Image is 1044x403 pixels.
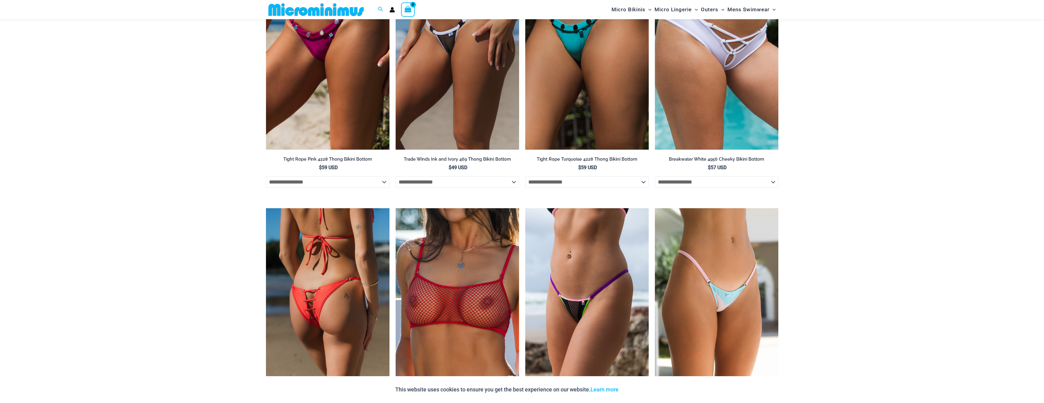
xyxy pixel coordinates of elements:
[692,2,698,17] span: Menu Toggle
[401,2,415,16] a: View Shopping Cart, empty
[645,2,651,17] span: Menu Toggle
[655,208,778,394] img: That Summer Dawn 4303 Micro 01
[396,156,519,162] h2: Trade Winds Ink and Ivory 469 Thong Bikini Bottom
[727,2,770,17] span: Mens Swimwear
[319,165,322,170] span: $
[655,208,778,394] a: That Summer Dawn 4303 Micro 01That Summer Dawn 3063 Tri Top 4303 Micro 05That Summer Dawn 3063 Tr...
[525,208,649,394] img: Reckless Neon Crush Black Neon 466 Thong 01
[525,156,649,162] h2: Tight Rope Turquoise 4228 Thong Bikini Bottom
[319,165,338,170] bdi: 59 USD
[378,6,383,13] a: Search icon link
[726,2,777,17] a: Mens SwimwearMenu ToggleMenu Toggle
[266,208,389,394] a: Link Tangello 2031 Cheeky 01Link Tangello 2031 Cheeky 02Link Tangello 2031 Cheeky 02
[525,208,649,394] a: Reckless Neon Crush Black Neon 466 Thong 01Reckless Neon Crush Black Neon 466 Thong 03Reckless Ne...
[578,165,581,170] span: $
[718,2,724,17] span: Menu Toggle
[623,382,649,397] button: Accept
[770,2,776,17] span: Menu Toggle
[396,208,519,393] img: Summer Storm Red 332 Crop Top 01
[396,208,519,393] a: Summer Storm Red 332 Crop Top 01Summer Storm Red 332 Crop Top 449 Thong 03Summer Storm Red 332 Cr...
[389,7,395,12] a: Account icon link
[578,165,597,170] bdi: 59 USD
[701,2,718,17] span: Outers
[653,2,699,17] a: Micro LingerieMenu ToggleMenu Toggle
[708,165,711,170] span: $
[266,156,389,164] a: Tight Rope Pink 4228 Thong Bikini Bottom
[655,2,692,17] span: Micro Lingerie
[655,156,778,162] h2: Breakwater White 4956 Cheeky Bikini Bottom
[449,165,467,170] bdi: 49 USD
[590,386,619,393] a: Learn more
[612,2,645,17] span: Micro Bikinis
[525,156,649,164] a: Tight Rope Turquoise 4228 Thong Bikini Bottom
[449,165,451,170] span: $
[610,2,653,17] a: Micro BikinisMenu ToggleMenu Toggle
[699,2,726,17] a: OutersMenu ToggleMenu Toggle
[655,156,778,164] a: Breakwater White 4956 Cheeky Bikini Bottom
[396,156,519,164] a: Trade Winds Ink and Ivory 469 Thong Bikini Bottom
[266,3,366,16] img: MM SHOP LOGO FLAT
[395,385,619,394] p: This website uses cookies to ensure you get the best experience on our website.
[708,165,726,170] bdi: 57 USD
[266,156,389,162] h2: Tight Rope Pink 4228 Thong Bikini Bottom
[609,1,778,18] nav: Site Navigation
[266,208,389,394] img: Link Tangello 2031 Cheeky 02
